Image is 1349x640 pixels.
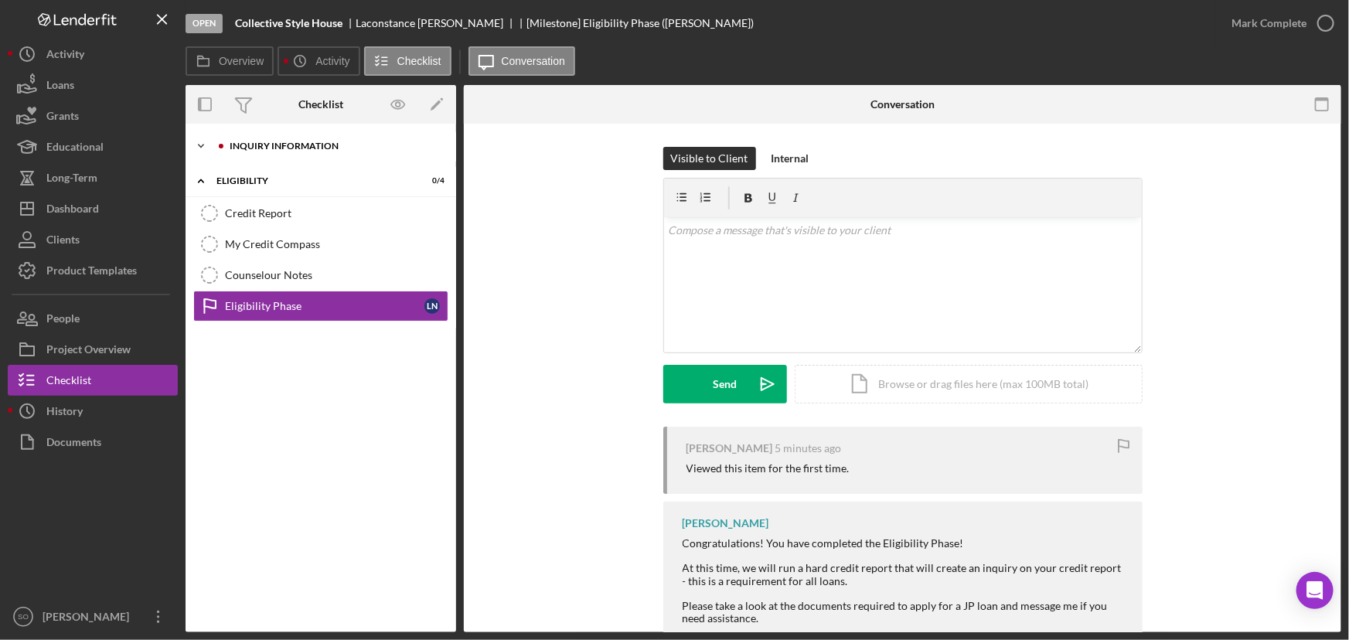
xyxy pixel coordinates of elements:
[186,14,223,33] div: Open
[683,600,1127,625] div: Please take a look at the documents required to apply for a JP loan and message me if you need as...
[278,46,359,76] button: Activity
[772,147,809,170] div: Internal
[230,141,437,151] div: Inquiry Information
[417,176,445,186] div: 0 / 4
[1216,8,1341,39] button: Mark Complete
[424,298,440,314] div: L N
[468,46,576,76] button: Conversation
[8,70,178,100] button: Loans
[225,238,448,250] div: My Credit Compass
[356,17,516,29] div: Laconstance [PERSON_NAME]
[18,613,29,621] text: SO
[46,224,80,259] div: Clients
[713,365,737,403] div: Send
[8,39,178,70] button: Activity
[46,162,97,197] div: Long-Term
[193,291,448,322] a: Eligibility PhaseLN
[46,193,99,228] div: Dashboard
[315,55,349,67] label: Activity
[46,396,83,431] div: History
[46,100,79,135] div: Grants
[8,396,178,427] button: History
[46,70,74,104] div: Loans
[364,46,451,76] button: Checklist
[870,98,935,111] div: Conversation
[46,334,131,369] div: Project Overview
[225,300,424,312] div: Eligibility Phase
[8,303,178,334] button: People
[671,147,748,170] div: Visible to Client
[526,17,754,29] div: [Milestone] Eligibility Phase ([PERSON_NAME])
[8,334,178,365] button: Project Overview
[193,198,448,229] a: Credit Report
[8,601,178,632] button: SO[PERSON_NAME]
[46,365,91,400] div: Checklist
[8,193,178,224] button: Dashboard
[1231,8,1306,39] div: Mark Complete
[8,255,178,286] button: Product Templates
[686,462,850,475] div: Viewed this item for the first time.
[663,147,756,170] button: Visible to Client
[8,131,178,162] button: Educational
[8,100,178,131] button: Grants
[683,562,1127,587] div: At this time, we will run a hard credit report that will create an inquiry on your credit report ...
[216,176,406,186] div: Eligibility
[298,98,343,111] div: Checklist
[683,517,769,529] div: [PERSON_NAME]
[193,229,448,260] a: My Credit Compass
[686,442,773,454] div: [PERSON_NAME]
[39,601,139,636] div: [PERSON_NAME]
[764,147,817,170] button: Internal
[46,131,104,166] div: Educational
[186,46,274,76] button: Overview
[8,162,178,193] button: Long-Term
[1296,572,1334,609] div: Open Intercom Messenger
[397,55,441,67] label: Checklist
[775,442,842,454] time: 2025-10-13 19:58
[502,55,566,67] label: Conversation
[193,260,448,291] a: Counselour Notes
[46,255,137,290] div: Product Templates
[8,427,178,458] button: Documents
[225,269,448,281] div: Counselour Notes
[235,17,342,29] b: Collective Style House
[8,365,178,396] button: Checklist
[8,224,178,255] button: Clients
[46,303,80,338] div: People
[219,55,264,67] label: Overview
[46,427,101,461] div: Documents
[225,207,448,220] div: Credit Report
[663,365,787,403] button: Send
[683,537,1127,550] div: Congratulations! You have completed the Eligibility Phase!
[46,39,84,73] div: Activity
